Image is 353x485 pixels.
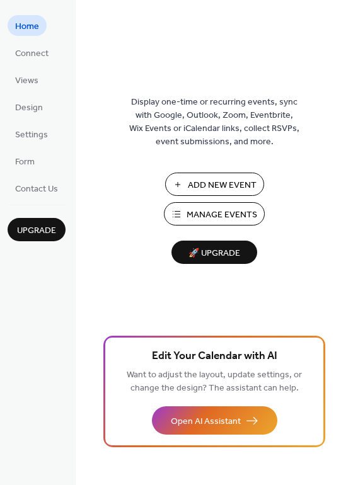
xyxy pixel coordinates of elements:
[8,96,50,117] a: Design
[127,367,302,397] span: Want to adjust the layout, update settings, or change the design? The assistant can help.
[8,42,56,63] a: Connect
[17,224,56,237] span: Upgrade
[187,208,257,222] span: Manage Events
[15,20,39,33] span: Home
[165,173,264,196] button: Add New Event
[179,245,250,262] span: 🚀 Upgrade
[8,151,42,171] a: Form
[8,123,55,144] a: Settings
[15,101,43,115] span: Design
[8,69,46,90] a: Views
[15,47,49,60] span: Connect
[129,96,299,149] span: Display one-time or recurring events, sync with Google, Outlook, Zoom, Eventbrite, Wix Events or ...
[171,241,257,264] button: 🚀 Upgrade
[15,128,48,142] span: Settings
[15,74,38,88] span: Views
[8,15,47,36] a: Home
[152,406,277,435] button: Open AI Assistant
[15,183,58,196] span: Contact Us
[171,415,241,428] span: Open AI Assistant
[164,202,265,225] button: Manage Events
[152,348,277,365] span: Edit Your Calendar with AI
[188,179,257,192] span: Add New Event
[8,218,66,241] button: Upgrade
[8,178,66,198] a: Contact Us
[15,156,35,169] span: Form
